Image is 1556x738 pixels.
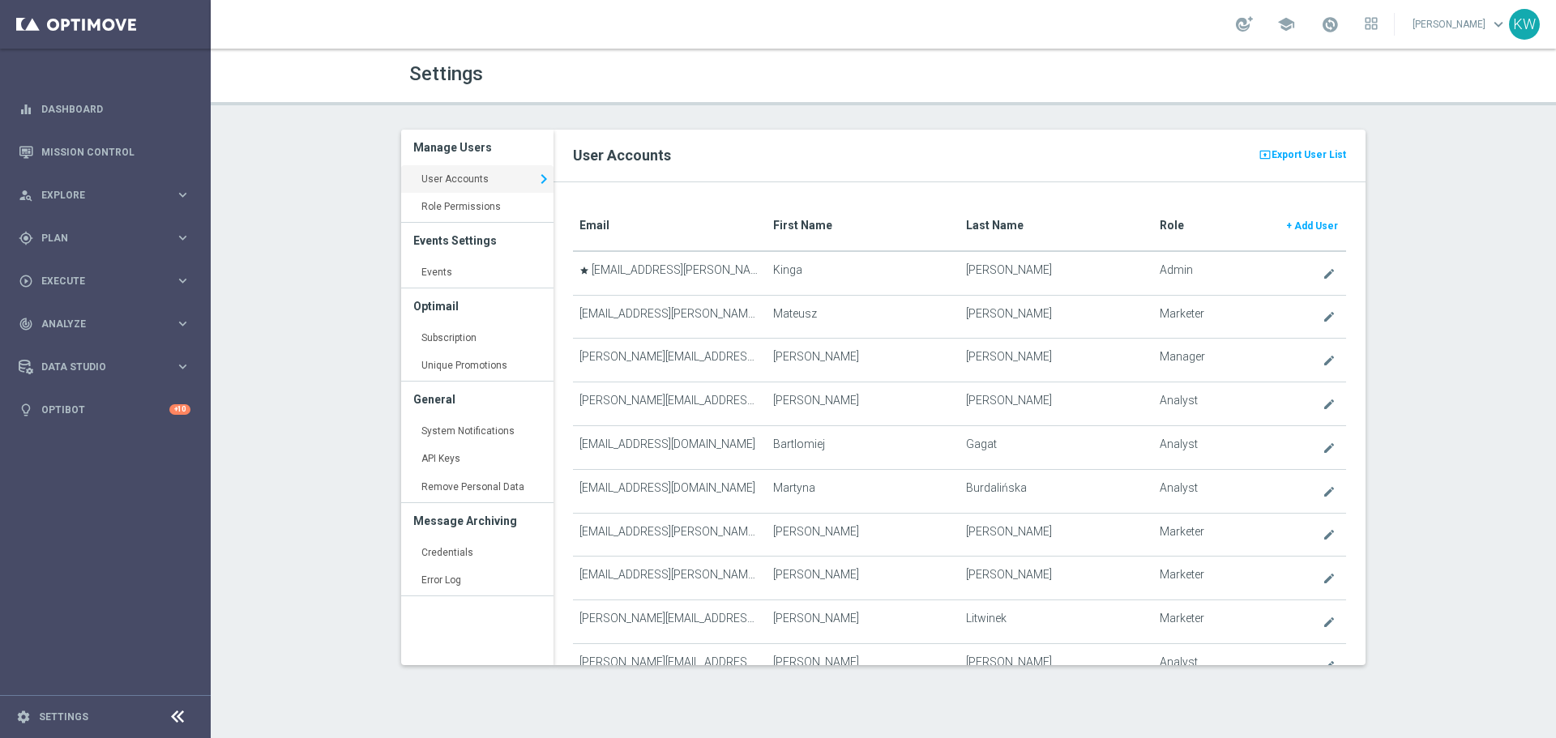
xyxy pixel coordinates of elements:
[1490,15,1507,33] span: keyboard_arrow_down
[573,643,766,687] td: [PERSON_NAME][EMAIL_ADDRESS][PERSON_NAME][DOMAIN_NAME]
[573,513,766,557] td: [EMAIL_ADDRESS][PERSON_NAME][DOMAIN_NAME]
[175,359,190,374] i: keyboard_arrow_right
[401,193,554,222] a: Role Permissions
[773,219,832,232] translate: First Name
[960,339,1152,382] td: [PERSON_NAME]
[19,317,33,331] i: track_changes
[573,146,1346,165] h2: User Accounts
[1259,147,1272,163] i: present_to_all
[41,87,190,130] a: Dashboard
[19,87,190,130] div: Dashboard
[573,469,766,513] td: [EMAIL_ADDRESS][DOMAIN_NAME]
[573,295,766,339] td: [EMAIL_ADDRESS][PERSON_NAME][DOMAIN_NAME]
[19,360,175,374] div: Data Studio
[579,219,609,232] translate: Email
[1286,220,1292,232] span: +
[413,223,541,258] h3: Events Settings
[19,231,175,245] div: Plan
[41,388,169,431] a: Optibot
[401,445,554,474] a: API Keys
[573,251,766,295] td: [EMAIL_ADDRESS][PERSON_NAME][DOMAIN_NAME]
[401,417,554,446] a: System Notifications
[18,232,191,245] button: gps_fixed Plan keyboard_arrow_right
[1160,350,1205,364] span: Manager
[401,539,554,568] a: Credentials
[19,231,33,245] i: gps_fixed
[413,503,541,539] h3: Message Archiving
[19,317,175,331] div: Analyze
[413,130,541,165] h3: Manage Users
[966,219,1024,232] translate: Last Name
[767,251,960,295] td: Kinga
[573,382,766,426] td: [PERSON_NAME][EMAIL_ADDRESS][PERSON_NAME][DOMAIN_NAME]
[39,712,88,722] a: Settings
[19,274,175,288] div: Execute
[175,187,190,203] i: keyboard_arrow_right
[41,362,175,372] span: Data Studio
[175,273,190,288] i: keyboard_arrow_right
[401,566,554,595] a: Error Log
[960,469,1152,513] td: Burdalińska
[1277,15,1295,33] span: school
[573,557,766,600] td: [EMAIL_ADDRESS][PERSON_NAME][DOMAIN_NAME]
[960,600,1152,644] td: Litwinek
[175,316,190,331] i: keyboard_arrow_right
[19,102,33,117] i: equalizer
[767,295,960,339] td: Mateusz
[19,188,175,203] div: Explore
[1160,219,1184,232] translate: Role
[401,352,554,381] a: Unique Promotions
[18,275,191,288] button: play_circle_outline Execute keyboard_arrow_right
[1509,9,1540,40] div: KW
[573,339,766,382] td: [PERSON_NAME][EMAIL_ADDRESS][PERSON_NAME][DOMAIN_NAME]
[1160,394,1198,407] span: Analyst
[1323,572,1336,585] i: create
[413,382,541,417] h3: General
[41,190,175,200] span: Explore
[401,473,554,502] a: Remove Personal Data
[1160,525,1204,539] span: Marketer
[1160,481,1198,495] span: Analyst
[413,288,541,324] h3: Optimail
[1323,398,1336,411] i: create
[1160,307,1204,321] span: Marketer
[18,146,191,159] button: Mission Control
[767,557,960,600] td: [PERSON_NAME]
[18,403,191,416] button: lightbulb Optibot +10
[573,425,766,469] td: [EMAIL_ADDRESS][DOMAIN_NAME]
[960,557,1152,600] td: [PERSON_NAME]
[1323,310,1336,323] i: create
[18,103,191,116] button: equalizer Dashboard
[16,710,31,724] i: settings
[169,404,190,415] div: +10
[1160,263,1193,277] span: Admin
[401,258,554,288] a: Events
[41,276,175,286] span: Execute
[19,403,33,417] i: lightbulb
[534,167,554,191] i: keyboard_arrow_right
[18,360,191,373] button: Data Studio keyboard_arrow_right
[767,600,960,644] td: [PERSON_NAME]
[767,339,960,382] td: [PERSON_NAME]
[1160,568,1204,582] span: Marketer
[767,425,960,469] td: Bartlomiej
[401,324,554,353] a: Subscription
[960,382,1152,426] td: [PERSON_NAME]
[41,319,175,329] span: Analyze
[19,274,33,288] i: play_circle_outline
[579,266,589,275] i: star
[1411,12,1509,36] a: [PERSON_NAME]keyboard_arrow_down
[767,469,960,513] td: Martyna
[1323,354,1336,367] i: create
[18,318,191,331] button: track_changes Analyze keyboard_arrow_right
[18,189,191,202] button: person_search Explore keyboard_arrow_right
[41,233,175,243] span: Plan
[960,251,1152,295] td: [PERSON_NAME]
